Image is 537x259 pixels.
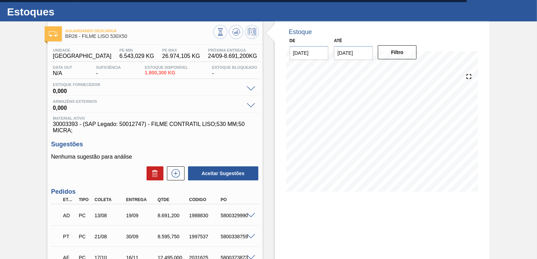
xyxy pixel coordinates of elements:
button: Visão Geral dos Estoques [213,25,227,39]
div: Coleta [93,197,127,202]
span: Estoque Disponível [145,65,188,69]
span: 24/09 - 8.691,200 KG [208,53,257,59]
span: BR26 - FILME LISO 530X50 [65,34,213,39]
div: Estoque [289,28,312,36]
div: 21/08/2025 [93,234,127,239]
span: 0,000 [53,104,243,111]
div: PO [219,197,253,202]
div: 19/09/2025 [124,213,159,218]
button: Filtro [378,45,417,59]
label: Até [334,38,342,43]
span: Armazéns externos [53,99,243,104]
span: Estoque Bloqueado [212,65,257,69]
div: 5800338759 [219,234,253,239]
div: 5800329990 [219,213,253,218]
div: 8.691,200 [156,213,190,218]
span: Unidade [53,48,111,52]
div: 1988830 [187,213,222,218]
h3: Pedidos [51,188,259,195]
button: Programar Estoque [245,25,259,39]
div: 13/08/2025 [93,213,127,218]
span: PE MAX [162,48,200,52]
span: Aguardando Descarga [65,29,213,33]
div: N/A [51,65,74,77]
span: 0,000 [53,87,243,94]
div: Aguardando Descarga [61,208,77,223]
div: Excluir Sugestões [143,166,163,180]
div: Código [187,197,222,202]
div: Pedido em Trânsito [61,229,77,244]
span: Próxima Entrega [208,48,257,52]
h3: Sugestões [51,141,259,148]
div: - [94,65,122,77]
span: Material ativo [53,116,257,120]
p: PT [63,234,75,239]
div: - [210,65,259,77]
div: 1997537 [187,234,222,239]
div: Pedido de Compra [77,213,93,218]
span: Estoque Fornecedor [53,82,243,87]
button: Atualizar Gráfico [229,25,243,39]
span: 30003393 - (SAP Legado: 50012747) - FILME CONTRATIL LISO;530 MM;50 MICRA; [53,121,257,134]
div: Aceitar Sugestões [185,166,259,181]
div: Tipo [77,197,93,202]
span: 1.800,300 KG [145,70,188,75]
span: Data out [53,65,72,69]
label: De [290,38,296,43]
input: dd/mm/yyyy [290,46,329,60]
div: Nova sugestão [163,166,185,180]
div: Etapa [61,197,77,202]
span: Suficiência [96,65,121,69]
span: 26.974,105 KG [162,53,200,59]
span: PE MIN [119,48,154,52]
div: 8.595,750 [156,234,190,239]
h1: Estoques [7,8,132,16]
div: Entrega [124,197,159,202]
span: [GEOGRAPHIC_DATA] [53,53,111,59]
img: Ícone [49,31,58,36]
div: Pedido de Compra [77,234,93,239]
p: AD [63,213,75,218]
div: 30/09/2025 [124,234,159,239]
input: dd/mm/yyyy [334,46,373,60]
button: Aceitar Sugestões [188,166,258,180]
p: Nenhuma sugestão para análise [51,154,259,160]
span: 6.543,029 KG [119,53,154,59]
div: Qtde [156,197,190,202]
